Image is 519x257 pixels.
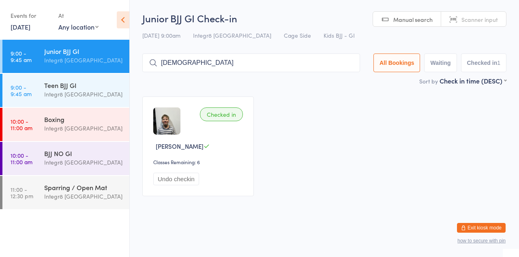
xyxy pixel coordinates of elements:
span: Cage Side [284,31,311,39]
div: Sparring / Open Mat [44,183,122,192]
button: All Bookings [373,54,420,72]
time: 11:00 - 12:30 pm [11,186,33,199]
span: [PERSON_NAME] [156,142,204,150]
div: Checked in [200,107,243,121]
div: Any location [58,22,99,31]
button: how to secure with pin [457,238,506,244]
time: 9:00 - 9:45 am [11,84,32,97]
label: Sort by [419,77,438,85]
a: 9:00 -9:45 amTeen BJJ GIIntegr8 [GEOGRAPHIC_DATA] [2,74,129,107]
div: Classes Remaining: 6 [153,158,245,165]
a: 9:00 -9:45 amJunior BJJ GIIntegr8 [GEOGRAPHIC_DATA] [2,40,129,73]
div: Integr8 [GEOGRAPHIC_DATA] [44,124,122,133]
a: 11:00 -12:30 pmSparring / Open MatIntegr8 [GEOGRAPHIC_DATA] [2,176,129,209]
a: 10:00 -11:00 amBoxingIntegr8 [GEOGRAPHIC_DATA] [2,108,129,141]
button: Waiting [424,54,457,72]
div: Events for [11,9,50,22]
span: [DATE] 9:00am [142,31,180,39]
input: Search [142,54,360,72]
div: Integr8 [GEOGRAPHIC_DATA] [44,56,122,65]
img: image1748244073.png [153,107,180,135]
button: Checked in1 [461,54,507,72]
a: [DATE] [11,22,30,31]
div: Integr8 [GEOGRAPHIC_DATA] [44,90,122,99]
div: BJJ NO GI [44,149,122,158]
time: 9:00 - 9:45 am [11,50,32,63]
div: 1 [497,60,500,66]
div: Boxing [44,115,122,124]
a: 10:00 -11:00 amBJJ NO GIIntegr8 [GEOGRAPHIC_DATA] [2,142,129,175]
div: At [58,9,99,22]
div: Teen BJJ GI [44,81,122,90]
span: Scanner input [461,15,498,24]
button: Exit kiosk mode [457,223,506,233]
div: Check in time (DESC) [440,76,506,85]
span: Kids BJJ - GI [324,31,355,39]
div: Junior BJJ GI [44,47,122,56]
h2: Junior BJJ GI Check-in [142,11,506,25]
div: Integr8 [GEOGRAPHIC_DATA] [44,192,122,201]
span: Integr8 [GEOGRAPHIC_DATA] [193,31,271,39]
time: 10:00 - 11:00 am [11,152,32,165]
button: Undo checkin [153,173,199,185]
time: 10:00 - 11:00 am [11,118,32,131]
div: Integr8 [GEOGRAPHIC_DATA] [44,158,122,167]
span: Manual search [393,15,433,24]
